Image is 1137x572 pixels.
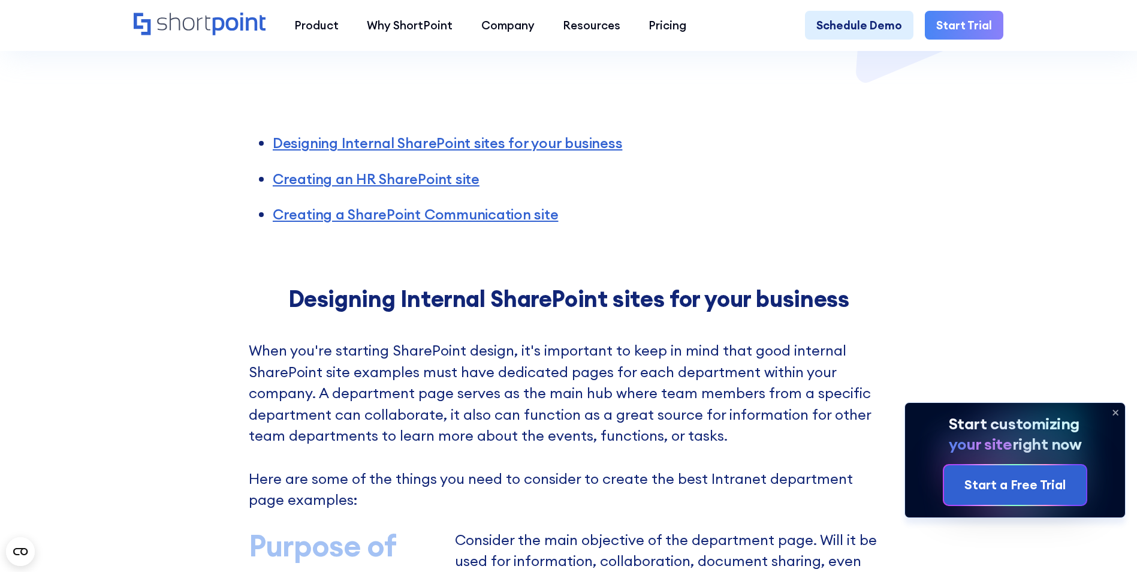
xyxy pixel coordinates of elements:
div: Product [294,17,339,34]
div: Company [481,17,535,34]
div: Pricing [649,17,686,34]
p: When you're starting SharePoint design, it's important to keep in mind that good internal SharePo... [249,340,888,511]
div: Why ShortPoint [367,17,453,34]
a: Designing Internal SharePoint sites for your business [273,134,622,152]
a: Start a Free Trial [944,465,1086,505]
a: Home [134,13,266,37]
h2: Designing Internal SharePoint sites for your business [249,285,888,312]
a: Creating an HR SharePoint site [273,170,479,188]
a: Creating a SharePoint Communication site [273,205,559,223]
iframe: Chat Widget [1077,514,1137,572]
a: Product [280,11,352,39]
a: Company [467,11,548,39]
div: Start a Free Trial [964,475,1066,495]
div: Resources [563,17,620,34]
a: Pricing [635,11,701,39]
a: Schedule Demo [805,11,913,39]
a: Start Trial [925,11,1003,39]
button: Open CMP widget [6,537,35,566]
a: Resources [548,11,634,39]
a: Why ShortPoint [353,11,467,39]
